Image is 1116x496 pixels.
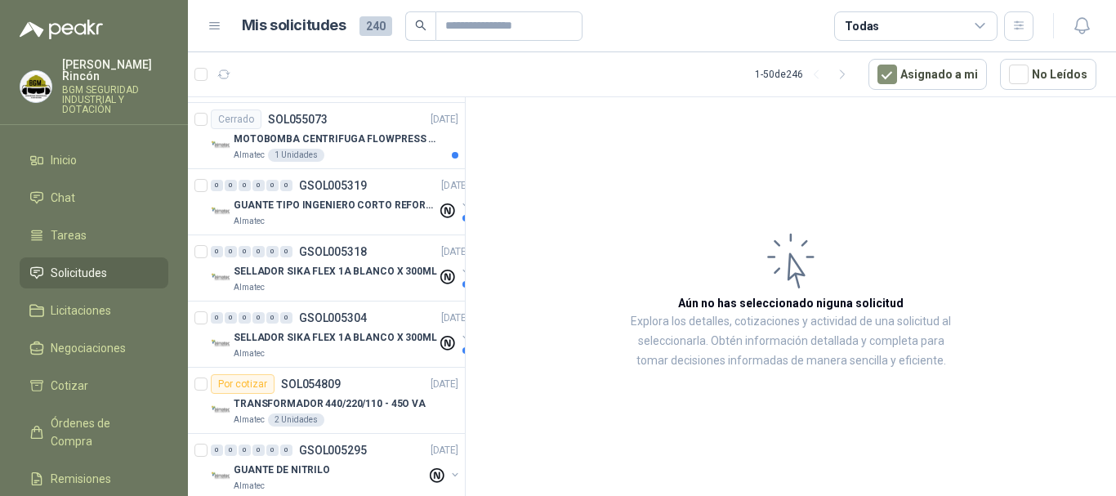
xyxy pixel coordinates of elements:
[211,440,462,493] a: 0 0 0 0 0 0 GSOL005295[DATE] Company LogoGUANTE DE NITRILOAlmatec
[280,312,292,324] div: 0
[239,312,251,324] div: 0
[234,347,265,360] p: Almatec
[20,145,168,176] a: Inicio
[299,180,367,191] p: GSOL005319
[51,264,107,282] span: Solicitudes
[280,445,292,456] div: 0
[234,198,437,213] p: GUANTE TIPO INGENIERO CORTO REFORZADO
[281,378,341,390] p: SOL054809
[51,414,153,450] span: Órdenes de Compra
[51,151,77,169] span: Inicio
[20,408,168,457] a: Órdenes de Compra
[211,400,230,420] img: Company Logo
[266,180,279,191] div: 0
[234,330,437,346] p: SELLADOR SIKA FLEX 1A BLANCO X 300ML
[242,14,346,38] h1: Mis solicitudes
[225,312,237,324] div: 0
[234,281,265,294] p: Almatec
[252,445,265,456] div: 0
[441,311,469,326] p: [DATE]
[51,226,87,244] span: Tareas
[51,189,75,207] span: Chat
[1000,59,1096,90] button: No Leídos
[431,112,458,127] p: [DATE]
[188,103,465,169] a: CerradoSOL055073[DATE] Company LogoMOTOBOMBA CENTRIFUGA FLOWPRESS 1.5HP-220Almatec1 Unidades
[211,109,261,129] div: Cerrado
[868,59,987,90] button: Asignado a mi
[20,182,168,213] a: Chat
[20,295,168,326] a: Licitaciones
[211,308,472,360] a: 0 0 0 0 0 0 GSOL005304[DATE] Company LogoSELLADOR SIKA FLEX 1A BLANCO X 300MLAlmatec
[20,257,168,288] a: Solicitudes
[20,463,168,494] a: Remisiones
[266,312,279,324] div: 0
[431,377,458,392] p: [DATE]
[211,312,223,324] div: 0
[415,20,426,31] span: search
[268,413,324,427] div: 2 Unidades
[211,176,472,228] a: 0 0 0 0 0 0 GSOL005319[DATE] Company LogoGUANTE TIPO INGENIERO CORTO REFORZADOAlmatec
[266,246,279,257] div: 0
[188,368,465,434] a: Por cotizarSOL054809[DATE] Company LogoTRANSFORMADOR 440/220/110 - 45O VAAlmatec2 Unidades
[280,246,292,257] div: 0
[299,312,367,324] p: GSOL005304
[234,132,437,147] p: MOTOBOMBA CENTRIFUGA FLOWPRESS 1.5HP-220
[234,215,265,228] p: Almatec
[234,264,437,279] p: SELLADOR SIKA FLEX 1A BLANCO X 300ML
[20,370,168,401] a: Cotizar
[252,180,265,191] div: 0
[211,467,230,486] img: Company Logo
[252,312,265,324] div: 0
[678,294,904,312] h3: Aún no has seleccionado niguna solicitud
[211,334,230,354] img: Company Logo
[755,61,855,87] div: 1 - 50 de 246
[280,180,292,191] div: 0
[225,180,237,191] div: 0
[266,445,279,456] div: 0
[211,136,230,155] img: Company Logo
[268,149,324,162] div: 1 Unidades
[268,114,328,125] p: SOL055073
[234,149,265,162] p: Almatec
[239,246,251,257] div: 0
[211,374,275,394] div: Por cotizar
[239,445,251,456] div: 0
[252,246,265,257] div: 0
[211,246,223,257] div: 0
[20,220,168,251] a: Tareas
[211,445,223,456] div: 0
[51,339,126,357] span: Negociaciones
[441,244,469,260] p: [DATE]
[359,16,392,36] span: 240
[845,17,879,35] div: Todas
[629,312,953,371] p: Explora los detalles, cotizaciones y actividad de una solicitud al seleccionarla. Obtén informaci...
[239,180,251,191] div: 0
[51,302,111,319] span: Licitaciones
[299,445,367,456] p: GSOL005295
[225,246,237,257] div: 0
[20,333,168,364] a: Negociaciones
[51,470,111,488] span: Remisiones
[441,178,469,194] p: [DATE]
[234,413,265,427] p: Almatec
[20,20,103,39] img: Logo peakr
[299,246,367,257] p: GSOL005318
[211,268,230,288] img: Company Logo
[234,480,265,493] p: Almatec
[62,59,168,82] p: [PERSON_NAME] Rincón
[62,85,168,114] p: BGM SEGURIDAD INDUSTRIAL Y DOTACIÓN
[20,71,51,102] img: Company Logo
[431,443,458,458] p: [DATE]
[234,396,426,412] p: TRANSFORMADOR 440/220/110 - 45O VA
[225,445,237,456] div: 0
[211,242,472,294] a: 0 0 0 0 0 0 GSOL005318[DATE] Company LogoSELLADOR SIKA FLEX 1A BLANCO X 300MLAlmatec
[211,202,230,221] img: Company Logo
[211,180,223,191] div: 0
[51,377,88,395] span: Cotizar
[234,462,330,478] p: GUANTE DE NITRILO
